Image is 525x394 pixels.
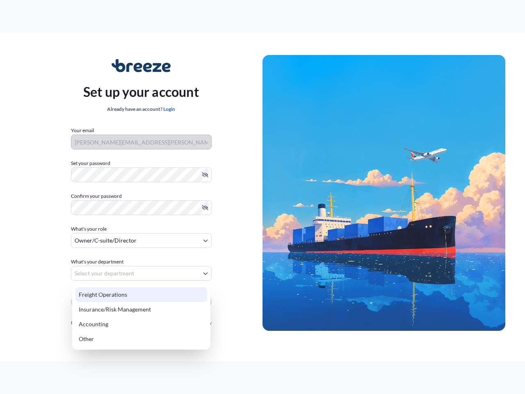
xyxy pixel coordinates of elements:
[75,287,207,302] div: Freight Operations
[75,302,207,317] div: Insurance/Risk Management
[75,317,207,332] div: Accounting
[75,332,207,346] div: Other
[202,204,208,211] button: Hide password
[202,172,208,178] button: Hide password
